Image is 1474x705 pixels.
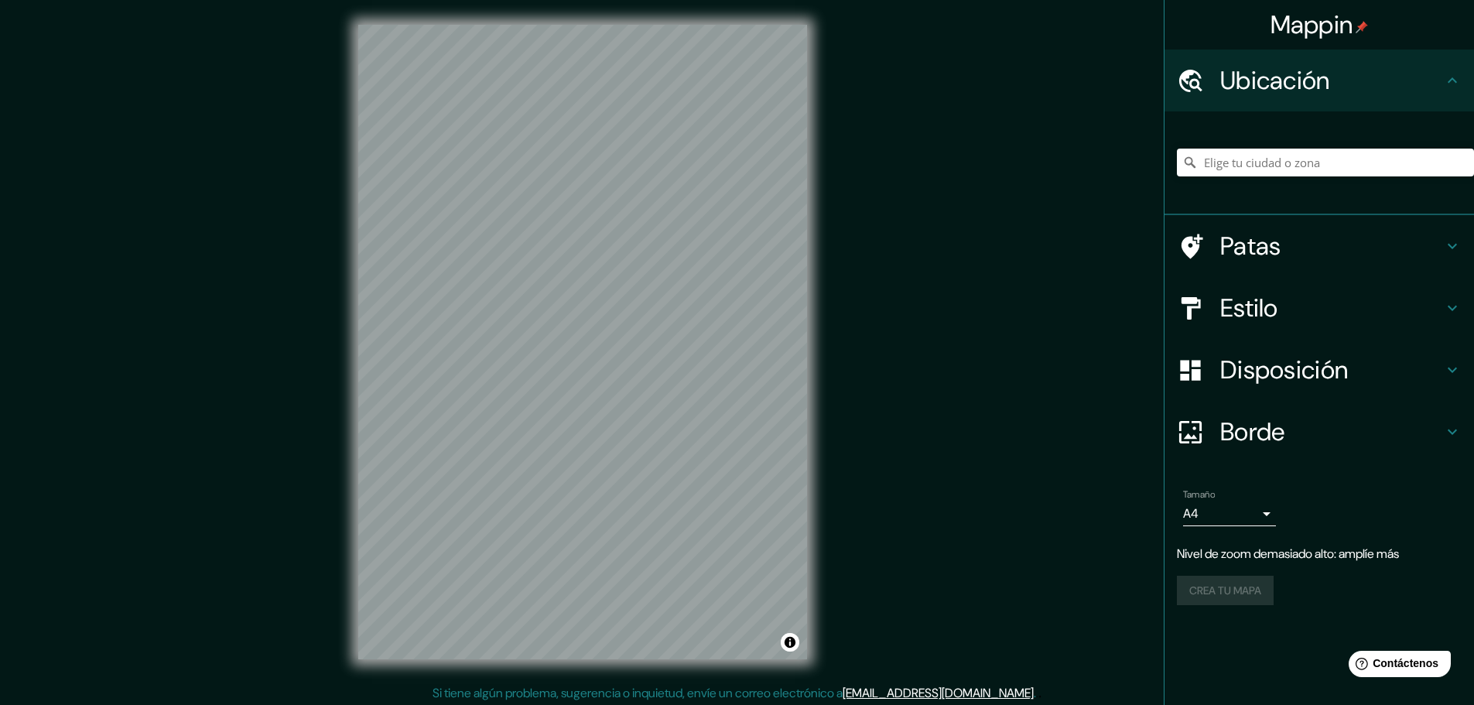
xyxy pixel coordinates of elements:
[1177,546,1399,562] font: Nivel de zoom demasiado alto: amplíe más
[1164,339,1474,401] div: Disposición
[1220,230,1281,262] font: Patas
[1271,9,1353,41] font: Mappin
[843,685,1034,701] a: [EMAIL_ADDRESS][DOMAIN_NAME]
[1036,684,1038,701] font: .
[1177,149,1474,176] input: Elige tu ciudad o zona
[1220,416,1285,448] font: Borde
[1356,21,1368,33] img: pin-icon.png
[1034,685,1036,701] font: .
[1164,401,1474,463] div: Borde
[1220,292,1278,324] font: Estilo
[1336,645,1457,688] iframe: Lanzador de widgets de ayuda
[1183,505,1199,522] font: A4
[781,633,799,652] button: Activar o desactivar atribución
[1164,277,1474,339] div: Estilo
[1220,354,1348,386] font: Disposición
[1183,501,1276,526] div: A4
[1164,50,1474,111] div: Ubicación
[1220,64,1330,97] font: Ubicación
[358,25,807,659] canvas: Mapa
[1164,215,1474,277] div: Patas
[433,685,843,701] font: Si tiene algún problema, sugerencia o inquietud, envíe un correo electrónico a
[1183,488,1215,501] font: Tamaño
[1038,684,1041,701] font: .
